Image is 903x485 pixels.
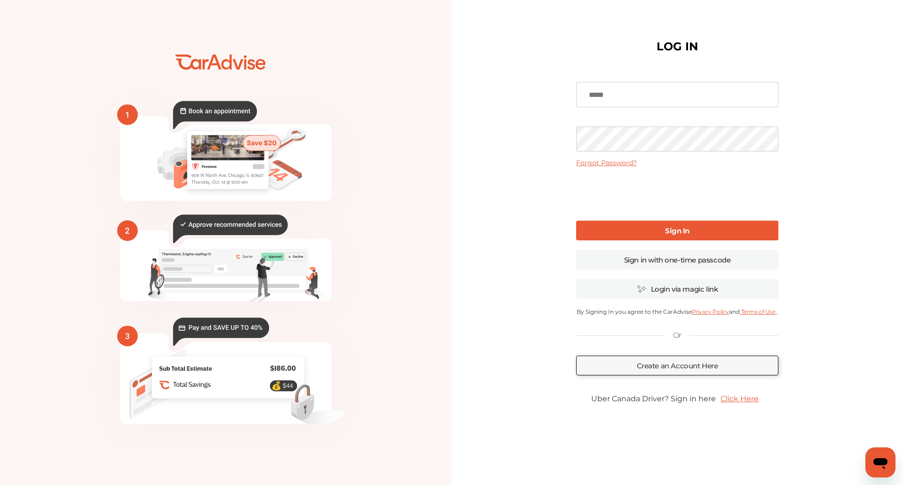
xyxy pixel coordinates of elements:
text: 💰 [271,381,282,390]
img: magic_icon.32c66aac.svg [637,285,646,294]
iframe: Button to launch messaging window [865,447,895,477]
iframe: reCAPTCHA [606,175,749,211]
span: Uber Canada Driver? Sign in here [591,394,716,403]
a: Login via magic link [576,279,778,299]
p: By Signing In you agree to the CarAdvise and . [576,308,778,315]
a: Sign in with one-time passcode [576,250,778,270]
a: Forgot Password? [576,159,637,167]
a: Create an Account Here [576,356,778,375]
a: Sign In [576,221,778,240]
